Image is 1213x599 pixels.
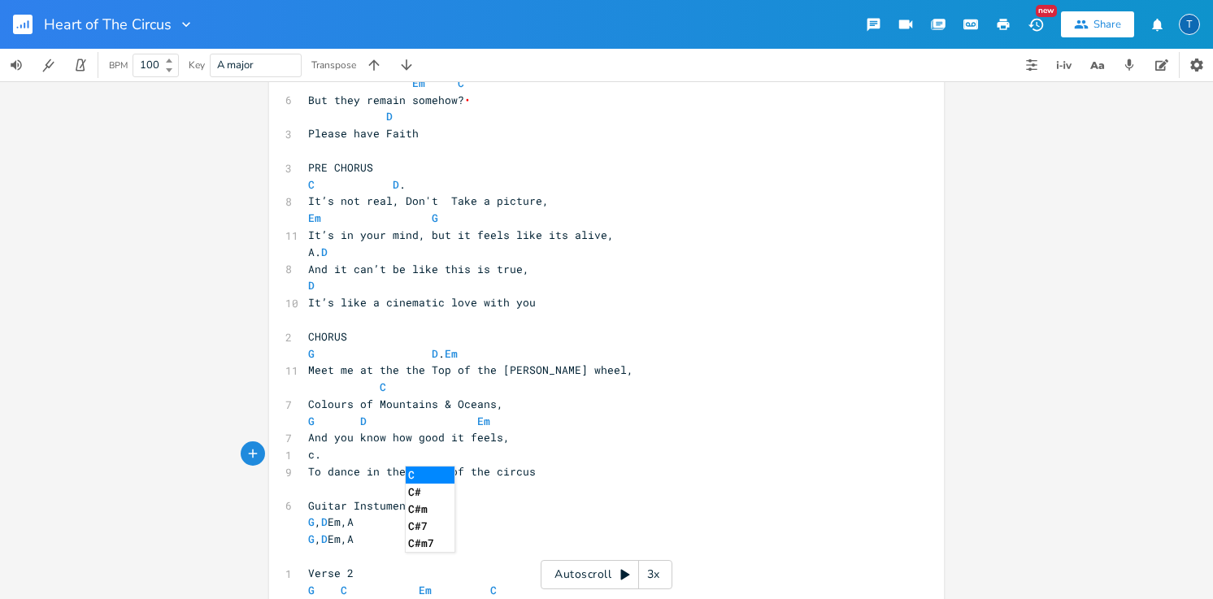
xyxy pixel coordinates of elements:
[308,295,536,310] span: It’s like a cinematic love with you
[321,532,328,546] span: D
[308,346,464,361] span: .
[308,430,510,445] span: And you know how good it feels,
[308,464,536,479] span: To dance in the heart of the circus
[1020,10,1052,39] button: New
[458,76,464,90] span: C
[308,211,321,225] span: Em
[406,535,454,552] li: C#m7
[321,514,328,529] span: D
[308,177,406,192] span: .
[308,126,419,141] span: Please have Faith
[308,514,354,529] span: , Em,A
[477,414,490,428] span: Em
[308,583,315,597] span: G
[419,583,432,597] span: Em
[406,501,454,518] li: C#m
[308,93,471,107] span: But they remain somehow?
[1093,17,1121,32] div: Share
[341,583,347,597] span: C
[308,566,354,580] span: Verse 2
[432,346,438,361] span: D
[1036,5,1057,17] div: New
[308,498,425,513] span: Guitar Instumental
[308,278,315,293] span: D
[464,93,471,107] span: \u2028
[308,245,334,259] span: A.
[432,211,438,225] span: G
[308,514,315,529] span: G
[44,17,172,32] span: Heart of The Circus
[639,560,668,589] div: 3x
[308,532,354,546] span: , Em,A
[109,61,128,70] div: BPM
[406,467,454,484] li: C
[380,380,386,394] span: C
[308,329,347,344] span: CHORUS
[412,76,425,90] span: Em
[308,362,633,377] span: Meet me at the the Top of the [PERSON_NAME] wheel,
[311,60,356,70] div: Transpose
[1179,6,1200,43] button: T
[1061,11,1134,37] button: Share
[308,262,529,276] span: And it can’t be like this is true,
[308,228,614,242] span: It’s in your mind, but it feels like its alive,
[406,484,454,501] li: C#
[1179,14,1200,35] div: The Killing Tide
[386,109,393,124] span: D
[393,177,399,192] span: D
[217,58,254,72] span: A major
[308,193,549,208] span: It’s not real, Don't Take a picture,
[541,560,672,589] div: Autoscroll
[308,160,373,175] span: PRE CHORUS
[406,518,454,535] li: C#7
[308,397,503,411] span: Colours of Mountains & Oceans,
[360,414,367,428] span: D
[308,414,315,428] span: G
[308,447,321,462] span: c.
[445,346,458,361] span: Em
[189,60,205,70] div: Key
[490,583,497,597] span: C
[308,346,315,361] span: G
[308,532,315,546] span: G
[308,177,315,192] span: C
[321,245,328,259] span: D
